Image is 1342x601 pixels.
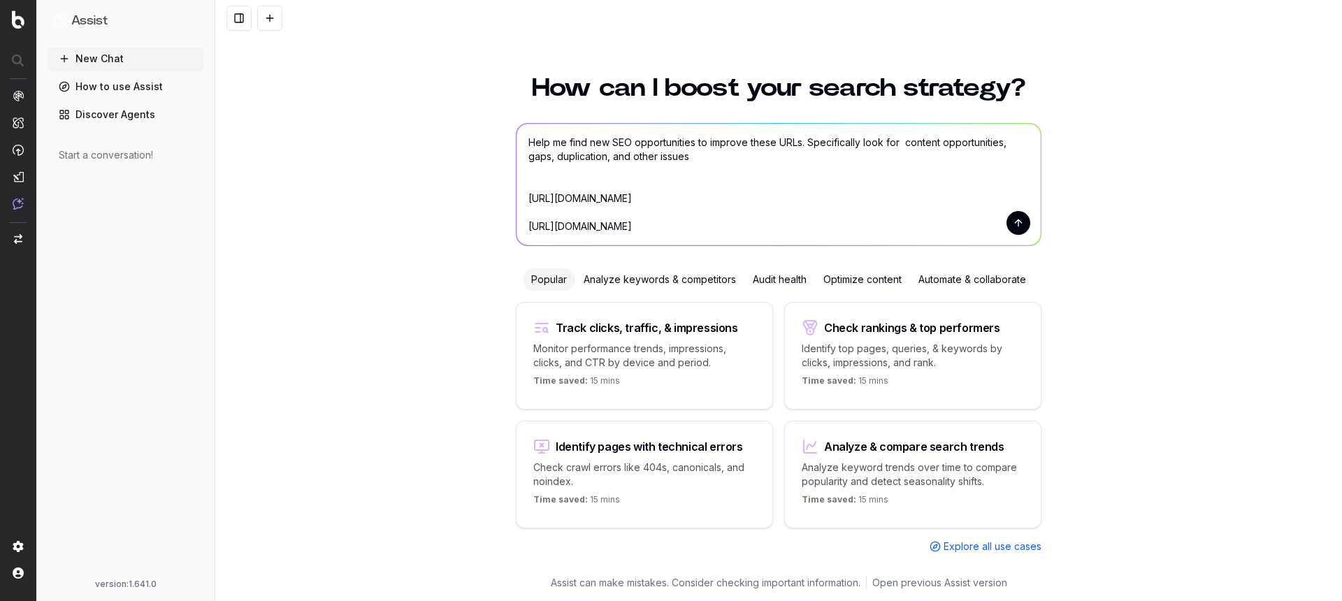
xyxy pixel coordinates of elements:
div: Start a conversation! [59,148,192,162]
img: Studio [13,171,24,182]
a: How to use Assist [48,75,203,98]
div: Audit health [744,268,815,291]
div: Track clicks, traffic, & impressions [556,322,738,333]
div: Optimize content [815,268,910,291]
button: Assist [53,11,198,31]
img: Assist [53,14,66,27]
textarea: Help me find new SEO opportunities to improve these URLs. Specifically look for content opportuni... [517,124,1041,245]
span: Explore all use cases [944,540,1041,553]
span: Time saved: [802,494,856,505]
p: 15 mins [802,494,888,511]
h1: Assist [71,11,108,31]
p: Identify top pages, queries, & keywords by clicks, impressions, and rank. [802,342,1024,370]
h1: How can I boost your search strategy? [516,75,1041,101]
div: Popular [523,268,575,291]
span: Time saved: [533,494,588,505]
p: 15 mins [802,375,888,392]
p: Analyze keyword trends over time to compare popularity and detect seasonality shifts. [802,461,1024,488]
div: version: 1.641.0 [53,579,198,590]
a: Explore all use cases [930,540,1041,553]
button: New Chat [48,48,203,70]
a: Open previous Assist version [872,576,1007,590]
p: Assist can make mistakes. Consider checking important information. [551,576,860,590]
img: Setting [13,541,24,552]
p: Monitor performance trends, impressions, clicks, and CTR by device and period. [533,342,756,370]
div: Automate & collaborate [910,268,1034,291]
p: Check crawl errors like 404s, canonicals, and noindex. [533,461,756,488]
img: My account [13,567,24,579]
span: Time saved: [533,375,588,386]
div: Analyze & compare search trends [824,441,1004,452]
p: 15 mins [533,494,620,511]
img: Botify logo [12,10,24,29]
img: Assist [13,198,24,210]
a: Discover Agents [48,103,203,126]
img: Activation [13,144,24,156]
img: Switch project [14,234,22,244]
p: 15 mins [533,375,620,392]
div: Check rankings & top performers [824,322,1000,333]
span: Time saved: [802,375,856,386]
img: Intelligence [13,117,24,129]
div: Identify pages with technical errors [556,441,743,452]
img: Analytics [13,90,24,101]
div: Analyze keywords & competitors [575,268,744,291]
